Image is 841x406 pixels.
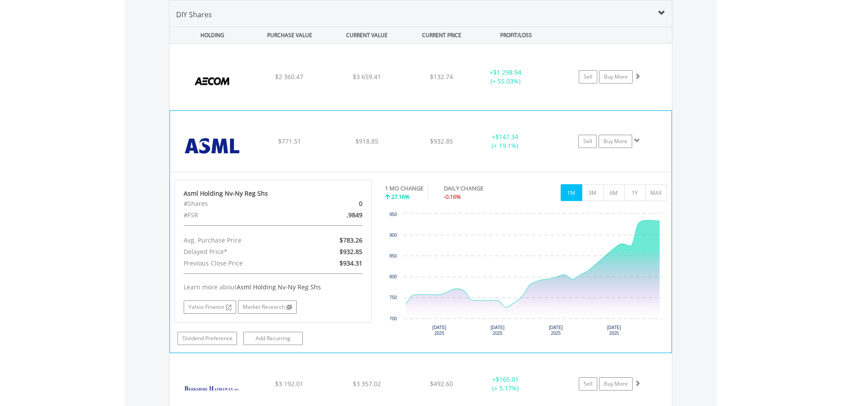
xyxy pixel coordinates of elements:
[176,10,212,19] span: DIY Shares
[607,325,621,336] text: [DATE] 2025
[177,235,305,246] div: Avg. Purchase Price
[389,274,397,279] text: 800
[490,325,505,336] text: [DATE] 2025
[177,209,305,221] div: #FSR
[579,70,597,83] a: Sell
[495,133,518,141] span: $147.34
[174,122,250,170] img: EQU.US.ASML.png
[177,258,305,269] div: Previous Close Price
[599,377,633,391] a: Buy More
[278,137,301,145] span: $771.51
[389,295,397,300] text: 750
[355,137,378,145] span: $918.85
[430,137,453,145] span: $932.85
[624,184,646,201] button: 1Y
[430,72,453,81] span: $132.74
[389,212,397,217] text: 950
[385,209,667,342] div: Chart. Highcharts interactive chart.
[238,300,297,314] a: Market Research
[430,379,453,388] span: $492.60
[184,189,363,198] div: Asml Holding Nv-Ny Reg Shs
[444,184,514,193] div: DAILY CHANGE
[391,193,410,201] span: 27.16%
[578,135,597,148] a: Sell
[275,379,303,388] span: $3 192.01
[329,27,405,43] div: CURRENT VALUE
[237,283,321,291] span: Asml Holding Nv-Ny Reg Shs
[479,27,554,43] div: PROFIT/LOSS
[472,133,538,150] div: + (+ 19.1%)
[385,209,667,342] svg: Interactive chart
[339,259,362,267] span: $934.31
[493,68,521,76] span: $1 298.94
[472,375,539,393] div: + (+ 5.17%)
[582,184,603,201] button: 3M
[579,377,597,391] a: Sell
[177,332,237,345] a: Dividend Preference
[599,70,633,83] a: Buy More
[561,184,582,201] button: 1M
[252,27,328,43] div: PURCHASE VALUE
[184,283,363,292] div: Learn more about
[305,198,369,209] div: 0
[406,27,476,43] div: CURRENT PRICE
[353,379,381,388] span: $3 357.02
[432,325,446,336] text: [DATE] 2025
[385,184,423,193] div: 1 MO CHANGE
[389,316,397,321] text: 700
[353,72,381,81] span: $3 659.41
[645,184,667,201] button: MAX
[275,72,303,81] span: $2 360.47
[170,27,250,43] div: HOLDING
[339,236,362,244] span: $783.26
[177,246,305,258] div: Delayed Price*
[389,233,397,238] text: 900
[184,300,236,314] a: Yahoo Finance
[243,332,303,345] a: Add Recurring
[339,247,362,256] span: $932.85
[603,184,625,201] button: 6M
[174,55,250,108] img: EQU.US.ACM.png
[444,193,461,201] span: -0.16%
[177,198,305,209] div: #Shares
[549,325,563,336] text: [DATE] 2025
[472,68,539,86] div: + (+ 55.03%)
[599,135,632,148] a: Buy More
[389,254,397,258] text: 850
[305,209,369,221] div: .9849
[496,375,519,383] span: $165.01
